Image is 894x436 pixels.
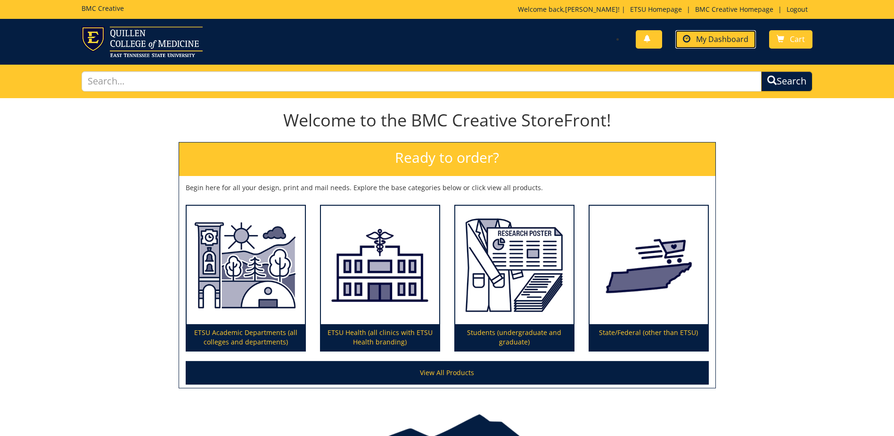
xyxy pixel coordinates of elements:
img: Students (undergraduate and graduate) [455,206,574,325]
a: My Dashboard [675,30,756,49]
img: ETSU Health (all clinics with ETSU Health branding) [321,206,439,325]
button: Search [761,71,812,92]
a: Cart [769,30,812,49]
h2: Ready to order? [179,143,715,176]
p: Welcome back, ! | | | [518,5,812,14]
h5: BMC Creative [82,5,124,12]
a: View All Products [186,361,709,385]
p: State/Federal (other than ETSU) [590,324,708,351]
a: BMC Creative Homepage [690,5,778,14]
span: My Dashboard [696,34,748,44]
a: ETSU Homepage [625,5,687,14]
span: Cart [790,34,805,44]
a: ETSU Academic Departments (all colleges and departments) [187,206,305,351]
p: Begin here for all your design, print and mail needs. Explore the base categories below or click ... [186,183,709,193]
img: State/Federal (other than ETSU) [590,206,708,325]
a: Students (undergraduate and graduate) [455,206,574,351]
img: ETSU logo [82,26,203,57]
h1: Welcome to the BMC Creative StoreFront! [179,111,716,130]
p: ETSU Academic Departments (all colleges and departments) [187,324,305,351]
img: ETSU Academic Departments (all colleges and departments) [187,206,305,325]
a: State/Federal (other than ETSU) [590,206,708,351]
p: ETSU Health (all clinics with ETSU Health branding) [321,324,439,351]
a: [PERSON_NAME] [565,5,618,14]
p: Students (undergraduate and graduate) [455,324,574,351]
a: ETSU Health (all clinics with ETSU Health branding) [321,206,439,351]
a: Logout [782,5,812,14]
input: Search... [82,71,762,92]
